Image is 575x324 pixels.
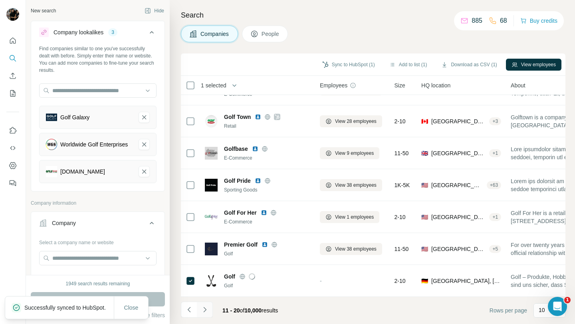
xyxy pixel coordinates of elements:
p: 68 [500,16,507,26]
div: E-Commerce [224,154,310,162]
button: Dashboard [6,158,19,173]
span: 🇩🇪 [421,277,428,285]
span: - [320,278,322,284]
span: Golf Pride [224,177,251,185]
span: 11-50 [395,149,409,157]
span: 1 [564,297,571,303]
button: Enrich CSV [6,69,19,83]
div: + 1 [489,213,501,221]
div: Golf Galaxy [60,113,89,121]
span: 🇺🇸 [421,245,428,253]
span: View 38 employees [335,182,377,189]
button: View 38 employees [320,179,382,191]
img: Logo of Golf Pride [205,179,218,192]
span: Companies [200,30,230,38]
span: 🇨🇦 [421,117,428,125]
div: + 3 [489,118,501,125]
img: LinkedIn logo [252,146,258,152]
img: Logo of Golf [205,275,218,287]
button: View 1 employees [320,211,379,223]
img: LinkedIn logo [255,178,261,184]
div: + 5 [489,245,501,253]
span: 1K-5K [395,181,410,189]
span: [GEOGRAPHIC_DATA], [GEOGRAPHIC_DATA] [431,277,501,285]
img: Logo of Golfbase [205,147,218,160]
span: results [222,307,278,314]
div: Worldwide Golf Enterprises [60,140,128,148]
span: People [262,30,280,38]
span: 1 selected [201,81,226,89]
div: 3 [108,29,117,36]
button: View employees [506,59,561,71]
span: 🇺🇸 [421,181,428,189]
h4: Search [181,10,565,21]
img: golfdiscount.com-logo [46,166,57,177]
iframe: Intercom live chat [548,297,567,316]
button: Add to list (1) [384,59,433,71]
button: Download as CSV (1) [436,59,502,71]
button: Navigate to previous page [181,302,197,318]
img: Worldwide Golf Enterprises-logo [46,139,57,150]
div: Sporting Goods [224,186,310,194]
span: View 38 employees [335,245,377,253]
span: Employees [320,81,347,89]
div: E-Commerce [224,218,310,225]
button: View 38 employees [320,243,382,255]
button: Worldwide Golf Enterprises-remove-button [139,139,150,150]
span: [GEOGRAPHIC_DATA], [US_STATE] [431,213,486,221]
button: Close [119,300,144,315]
div: New search [31,7,56,14]
img: Logo of Premier Golf [205,243,218,255]
span: [GEOGRAPHIC_DATA], [US_STATE] [431,245,486,253]
div: + 63 [487,182,501,189]
span: 2-10 [395,277,406,285]
span: View 1 employees [335,213,374,221]
button: My lists [6,86,19,101]
span: View 28 employees [335,118,377,125]
button: Company lookalikes3 [31,23,165,45]
p: 10 [539,306,545,314]
img: Logo of Golf Town [205,115,218,128]
span: 🇬🇧 [421,149,428,157]
span: [GEOGRAPHIC_DATA], [US_STATE] [431,181,484,189]
img: Golf Galaxy-logo [46,112,57,123]
span: 🇺🇸 [421,213,428,221]
span: HQ location [421,81,450,89]
img: Avatar [6,8,19,21]
div: Golf [224,282,310,289]
span: Golf Town [224,113,251,121]
span: 10,000 [244,307,262,314]
button: View 28 employees [320,115,382,127]
span: 2-10 [395,213,406,221]
p: 885 [472,16,482,26]
img: LinkedIn logo [262,241,268,248]
div: 1949 search results remaining [66,280,130,287]
button: Company [31,213,165,236]
button: Navigate to next page [197,302,213,318]
p: Successfully synced to HubSpot. [24,304,112,312]
button: Use Surfe on LinkedIn [6,123,19,138]
div: Company lookalikes [54,28,103,36]
div: Golf [224,250,310,257]
div: [DOMAIN_NAME] [60,168,105,176]
button: Feedback [6,176,19,190]
img: Logo of Golf For Her [205,211,218,223]
span: Close [124,304,139,312]
span: About [511,81,525,89]
button: View 9 employees [320,147,379,159]
span: Rows per page [490,306,527,314]
div: Retail [224,122,310,130]
p: Company information [31,200,165,207]
img: LinkedIn logo [261,209,267,216]
button: Sync to HubSpot (1) [317,59,381,71]
div: Select a company name or website [39,236,157,246]
span: 11 - 20 [222,307,240,314]
span: Golf For Her [224,209,257,217]
div: Company [52,219,76,227]
span: 2-10 [395,117,406,125]
span: [GEOGRAPHIC_DATA], [GEOGRAPHIC_DATA] [431,117,486,125]
span: of [240,307,245,314]
button: Search [6,51,19,65]
button: Hide [139,5,170,17]
button: golfdiscount.com-remove-button [139,166,150,177]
